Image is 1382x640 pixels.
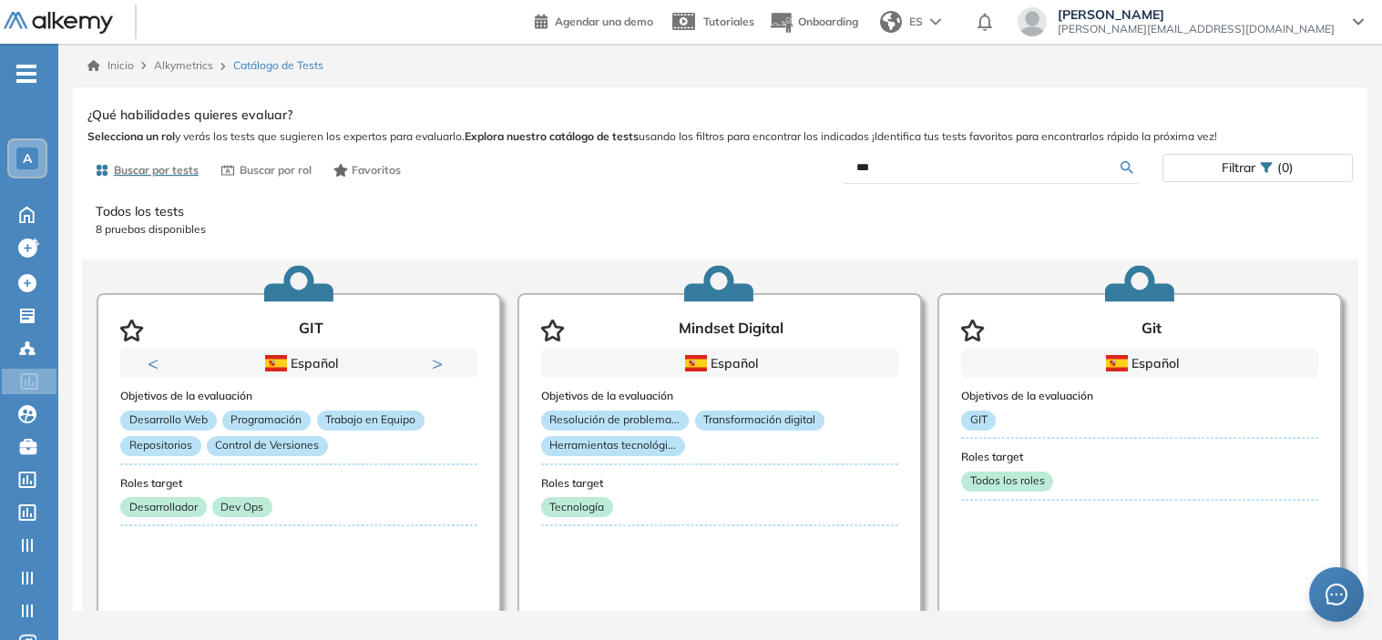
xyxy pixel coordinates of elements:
button: 1 [266,378,288,381]
button: Buscar por rol [213,155,319,186]
p: GIT [299,320,323,341]
span: Alkymetrics [154,58,213,72]
img: ESP [685,355,707,371]
h3: Roles target [541,476,898,489]
button: Favoritos [326,155,409,186]
img: Logo [4,12,113,35]
span: Catálogo de Tests [233,57,323,74]
p: Dev Ops [212,496,272,516]
h3: Roles target [120,476,477,489]
div: Español [1026,353,1254,373]
a: Agendar una demo [535,9,653,31]
b: Explora nuestro catálogo de tests [465,129,639,143]
span: Buscar por rol [240,162,312,178]
h3: Objetivos de la evaluación [120,389,477,401]
span: ES [909,14,923,30]
button: 3 [317,378,332,381]
div: Español [185,353,414,373]
span: [PERSON_NAME] [1058,7,1335,22]
button: Buscar por tests [87,155,206,186]
span: [PERSON_NAME][EMAIL_ADDRESS][DOMAIN_NAME] [1058,22,1335,36]
p: Git [1141,320,1162,341]
p: 8 pruebas disponibles [96,221,1345,238]
h3: Objetivos de la evaluación [961,389,1318,401]
h3: Roles target [961,451,1318,463]
span: message [1326,584,1347,605]
p: Tecnología [541,496,613,516]
button: Onboarding [769,3,858,42]
span: A [23,151,32,166]
p: Trabajo en Equipo [316,410,424,430]
p: Mindset Digital [679,320,783,341]
button: Previous [148,354,166,372]
span: ¿Qué habilidades quieres evaluar? [87,106,292,125]
span: Filtrar [1222,155,1255,181]
p: Todos los roles [961,471,1053,491]
i: - [16,72,36,76]
span: Agendar una demo [555,15,653,28]
button: 2 [295,378,310,381]
img: ESP [1106,355,1128,371]
span: Favoritos [352,162,401,178]
p: Herramientas tecnológi... [541,435,685,455]
p: GIT [961,410,996,430]
p: Resolución de problema... [541,410,689,430]
b: Selecciona un rol [87,129,175,143]
a: Inicio [87,57,134,74]
p: Desarrollador [120,496,206,516]
span: (0) [1277,155,1294,181]
p: Repositorios [120,435,200,455]
img: arrow [930,18,941,25]
p: Programación [222,410,311,430]
button: Next [432,354,450,372]
p: Todos los tests [96,202,1345,221]
img: ESP [265,355,287,371]
img: world [880,11,902,33]
span: y verás los tests que sugieren los expertos para evaluarlo. usando los filtros para encontrar los... [87,128,1353,145]
span: Onboarding [798,15,858,28]
span: Tutoriales [703,15,754,28]
h3: Objetivos de la evaluación [541,389,898,401]
p: Desarrollo Web [120,410,216,430]
span: Buscar por tests [114,162,199,178]
div: Español [606,353,834,373]
p: Transformación digital [694,410,824,430]
p: Control de Versiones [207,435,328,455]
